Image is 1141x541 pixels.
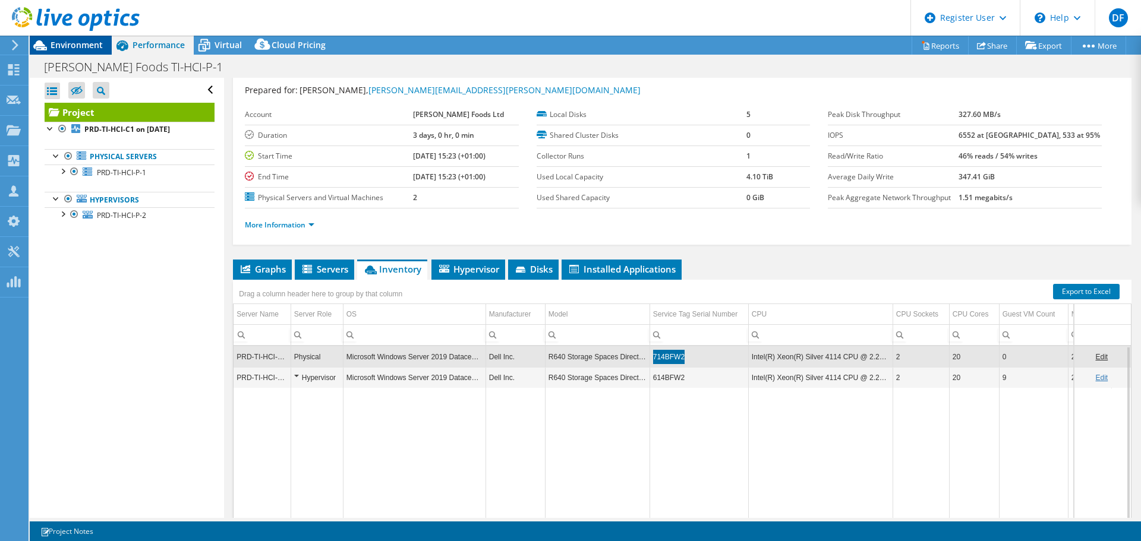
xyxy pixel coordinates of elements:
a: PRD-TI-HCI-P-1 [45,164,215,180]
td: Column Guest VM Count, Value 0 [999,346,1068,367]
label: Average Daily Write [828,171,959,183]
td: Column Guest VM Count, Filter cell [999,324,1068,345]
td: Column Server Name, Filter cell [234,324,291,345]
b: 6552 at [GEOGRAPHIC_DATA], 533 at 95% [959,130,1100,140]
b: 347.41 GiB [959,172,995,182]
td: Column OS, Value Microsoft Windows Server 2019 Datacenter [343,346,486,367]
div: CPU Cores [953,307,989,321]
td: Guest VM Count Column [999,304,1068,325]
label: Used Shared Capacity [537,192,746,204]
label: Start Time [245,150,413,162]
span: Hypervisor [437,263,499,275]
span: Cloud Pricing [272,39,326,50]
div: Guest VM Count [1003,307,1055,321]
b: [DATE] 15:23 (+01:00) [413,172,486,182]
span: [PERSON_NAME], [300,84,641,96]
td: Column CPU Cores, Value 20 [949,346,999,367]
td: Column Memory, Value 255.38 GiB [1068,367,1111,388]
b: 1.51 megabits/s [959,192,1013,203]
td: Column CPU Cores, Value 20 [949,367,999,388]
td: Column CPU, Filter cell [748,324,893,345]
span: Graphs [239,263,286,275]
div: CPU Sockets [896,307,938,321]
b: [PERSON_NAME] Foods Ltd [413,109,504,119]
label: Shared Cluster Disks [537,129,746,141]
b: 3 days, 0 hr, 0 min [413,130,474,140]
td: Column Model, Filter cell [545,324,650,345]
a: [PERSON_NAME][EMAIL_ADDRESS][PERSON_NAME][DOMAIN_NAME] [368,84,641,96]
td: Column CPU Sockets, Value 2 [893,367,949,388]
td: Service Tag Serial Number Column [650,304,748,325]
span: Environment [51,39,103,50]
b: 46% reads / 54% writes [959,151,1038,161]
div: Physical [294,350,340,364]
label: Local Disks [537,109,746,121]
td: Column Guest VM Count, Value 9 [999,367,1068,388]
b: 327.60 MB/s [959,109,1001,119]
div: Model [549,307,568,321]
div: Manufacturer [489,307,531,321]
b: 4.10 TiB [746,172,773,182]
div: Drag a column header here to group by that column [236,286,405,302]
svg: \n [1035,12,1045,23]
label: IOPS [828,129,959,141]
td: CPU Sockets Column [893,304,949,325]
div: Hypervisor [294,371,340,385]
span: Servers [301,263,348,275]
a: PRD-TI-HCI-P-2 [45,207,215,223]
td: Column OS, Value Microsoft Windows Server 2019 Datacenter [343,367,486,388]
td: Column Memory, Filter cell [1068,324,1111,345]
a: More [1071,36,1126,55]
span: PRD-TI-HCI-P-1 [97,167,146,178]
a: Hypervisors [45,192,215,207]
td: Column CPU Sockets, Filter cell [893,324,949,345]
a: Project [45,103,215,122]
div: OS [346,307,357,321]
a: Project Notes [32,524,102,539]
td: Column CPU, Value Intel(R) Xeon(R) Silver 4114 CPU @ 2.20GHz [748,367,893,388]
td: Column Service Tag Serial Number, Filter cell [650,324,748,345]
td: CPU Column [748,304,893,325]
td: Column CPU, Value Intel(R) Xeon(R) Silver 4114 CPU @ 2.20GHz [748,346,893,367]
div: Memory [1071,307,1097,321]
b: 2 [413,192,417,203]
td: Column Memory, Value 255.38 GiB [1068,346,1111,367]
td: Model Column [545,304,650,325]
span: Virtual [215,39,242,50]
div: Data grid [233,280,1131,532]
label: Peak Aggregate Network Throughput [828,192,959,204]
div: Server Role [294,307,332,321]
a: Share [968,36,1017,55]
a: Physical Servers [45,149,215,164]
td: Column Server Name, Value PRD-TI-HCI-P-2 [234,367,291,388]
label: Read/Write Ratio [828,150,959,162]
td: Server Role Column [291,304,343,325]
a: Edit [1095,353,1108,361]
label: Prepared for: [245,84,298,96]
a: More Information [245,220,314,230]
a: Edit [1095,374,1108,382]
td: Column CPU Cores, Filter cell [949,324,999,345]
td: CPU Cores Column [949,304,999,325]
a: Export [1016,36,1071,55]
td: Manufacturer Column [486,304,545,325]
div: CPU [752,307,767,321]
td: Column OS, Filter cell [343,324,486,345]
td: Column Manufacturer, Value Dell Inc. [486,367,545,388]
td: Column Model, Value R640 Storage Spaces Direct RN [545,367,650,388]
label: Account [245,109,413,121]
td: Column Manufacturer, Value Dell Inc. [486,346,545,367]
span: DF [1109,8,1128,27]
td: Column Service Tag Serial Number, Value 714BFW2 [650,346,748,367]
td: Column Manufacturer, Filter cell [486,324,545,345]
span: Disks [514,263,553,275]
span: Inventory [363,263,421,275]
label: Physical Servers and Virtual Machines [245,192,413,204]
td: Column CPU Sockets, Value 2 [893,346,949,367]
b: 5 [746,109,751,119]
td: Column Server Role, Value Physical [291,346,343,367]
label: End Time [245,171,413,183]
td: Server Name Column [234,304,291,325]
td: Column Server Role, Filter cell [291,324,343,345]
label: Peak Disk Throughput [828,109,959,121]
